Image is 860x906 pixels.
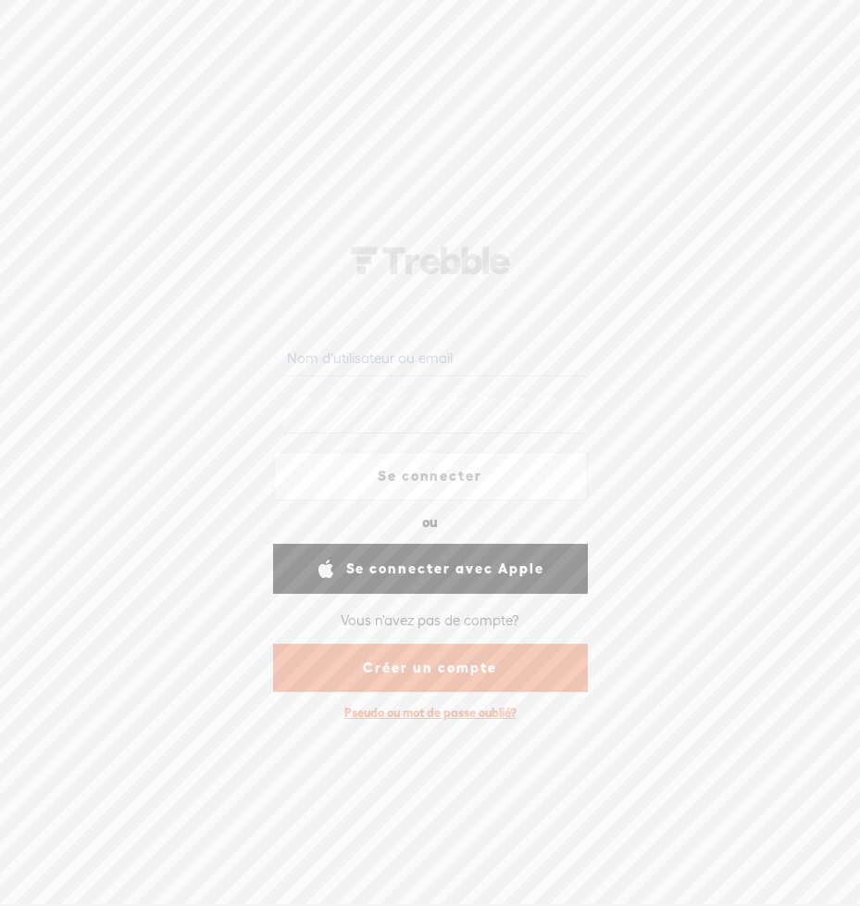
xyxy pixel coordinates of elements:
input: Nom d'utilisateur ou email [283,340,584,376]
a: Créer un compte [273,644,588,692]
a: Se connecter [273,451,588,501]
div: Pseudo ou mot de passe oublié? [335,696,526,730]
div: ou [422,508,438,537]
a: Se connecter avec Apple [273,544,588,594]
div: Vous n'avez pas de compte? [341,601,519,640]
